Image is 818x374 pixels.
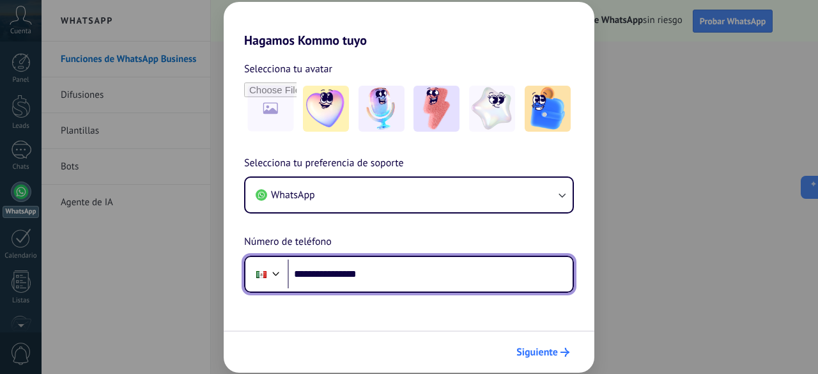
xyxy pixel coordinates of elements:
[303,86,349,132] img: -1.jpeg
[244,61,332,77] span: Selecciona tu avatar
[359,86,405,132] img: -2.jpeg
[244,155,404,172] span: Selecciona tu preferencia de soporte
[516,348,558,357] span: Siguiente
[244,234,332,251] span: Número de teléfono
[224,2,594,48] h2: Hagamos Kommo tuyo
[413,86,459,132] img: -3.jpeg
[249,261,274,288] div: Mexico: + 52
[245,178,573,212] button: WhatsApp
[271,189,315,201] span: WhatsApp
[525,86,571,132] img: -5.jpeg
[469,86,515,132] img: -4.jpeg
[511,341,575,363] button: Siguiente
